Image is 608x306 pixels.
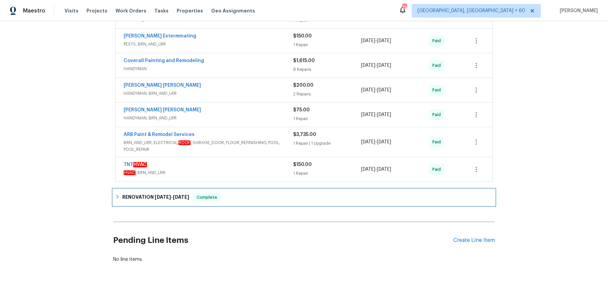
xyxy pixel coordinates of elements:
span: [DATE] [361,88,375,92]
span: $150.00 [293,34,312,38]
span: Paid [432,62,444,69]
span: $1,615.00 [293,58,315,63]
span: Paid [432,111,444,118]
span: - [155,195,189,199]
span: [DATE] [361,167,375,172]
span: HANDYMAN, BRN_AND_LRR [124,115,293,121]
span: Work Orders [116,7,146,14]
span: Projects [86,7,107,14]
a: [PERSON_NAME] [PERSON_NAME] [124,108,201,112]
span: [DATE] [377,88,391,92]
span: Tasks [154,8,169,13]
span: [DATE] [377,140,391,144]
span: , BRN_AND_LRR [124,169,293,176]
div: 2 Repairs [293,91,361,98]
span: Paid [432,87,444,93]
span: Paid [432,166,444,173]
span: Complete [194,194,220,201]
span: Visits [65,7,78,14]
span: [DATE] [361,38,375,43]
span: $150.00 [293,162,312,167]
em: HVAC [133,162,147,167]
span: HANDYMAN [124,65,293,72]
span: HANDYMAN, BRN_AND_LRR [124,90,293,97]
span: Maestro [23,7,45,14]
span: PESTS, BRN_AND_LRR [124,41,293,48]
span: BRN_AND_LRR, ELECTRICAL, , GARAGE_DOOR, FLOOR_REFINISHING, POOL, POOL_REPAIR [124,139,293,153]
span: $200.00 [293,83,313,88]
span: [DATE] [377,112,391,117]
div: 1 Repair [293,41,361,48]
span: [DATE] [173,195,189,199]
span: Paid [432,139,444,145]
span: $75.00 [293,108,310,112]
a: [PERSON_NAME] Exterminating [124,34,196,38]
span: [GEOGRAPHIC_DATA], [GEOGRAPHIC_DATA] + 60 [417,7,525,14]
span: $3,735.00 [293,132,316,137]
span: [DATE] [361,112,375,117]
a: Coverall Painting and Remodeling [124,58,204,63]
div: 1 Repair | 1 Upgrade [293,140,361,147]
span: [DATE] [361,63,375,68]
a: ARB Paint & Remodel Services [124,132,195,137]
span: Geo Assignments [211,7,255,14]
div: Create Line Item [453,237,495,244]
div: 8 Repairs [293,66,361,73]
span: Properties [177,7,203,14]
span: - [361,87,391,93]
em: ROOF [178,140,191,145]
span: [DATE] [361,140,375,144]
div: RENOVATION [DATE]-[DATE]Complete [113,189,495,205]
span: - [361,111,391,118]
a: TNTHVAC [124,162,147,167]
a: [PERSON_NAME] [PERSON_NAME] [124,83,201,88]
h6: RENOVATION [122,193,189,201]
span: [DATE] [377,167,391,172]
span: - [361,166,391,173]
span: [DATE] [155,195,171,199]
h2: Pending Line Items [113,225,453,256]
span: - [361,139,391,145]
div: 1 Repair [293,115,361,122]
em: HVAC [124,170,135,175]
span: - [361,37,391,44]
div: 736 [402,4,407,11]
div: 1 Repair [293,170,361,177]
span: [DATE] [377,63,391,68]
span: [PERSON_NAME] [557,7,598,14]
div: No line items. [113,256,495,263]
span: - [361,62,391,69]
span: Paid [432,37,444,44]
span: [DATE] [377,38,391,43]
